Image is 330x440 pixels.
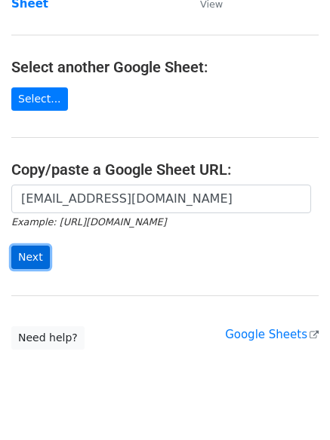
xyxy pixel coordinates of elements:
h4: Copy/paste a Google Sheet URL: [11,160,319,179]
a: Need help? [11,326,85,350]
a: Google Sheets [225,328,319,341]
iframe: Chat Widget [254,368,330,440]
h4: Select another Google Sheet: [11,58,319,76]
input: Next [11,246,50,269]
small: Example: [URL][DOMAIN_NAME] [11,216,166,228]
a: Select... [11,87,68,111]
input: Paste your Google Sheet URL here [11,185,311,213]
